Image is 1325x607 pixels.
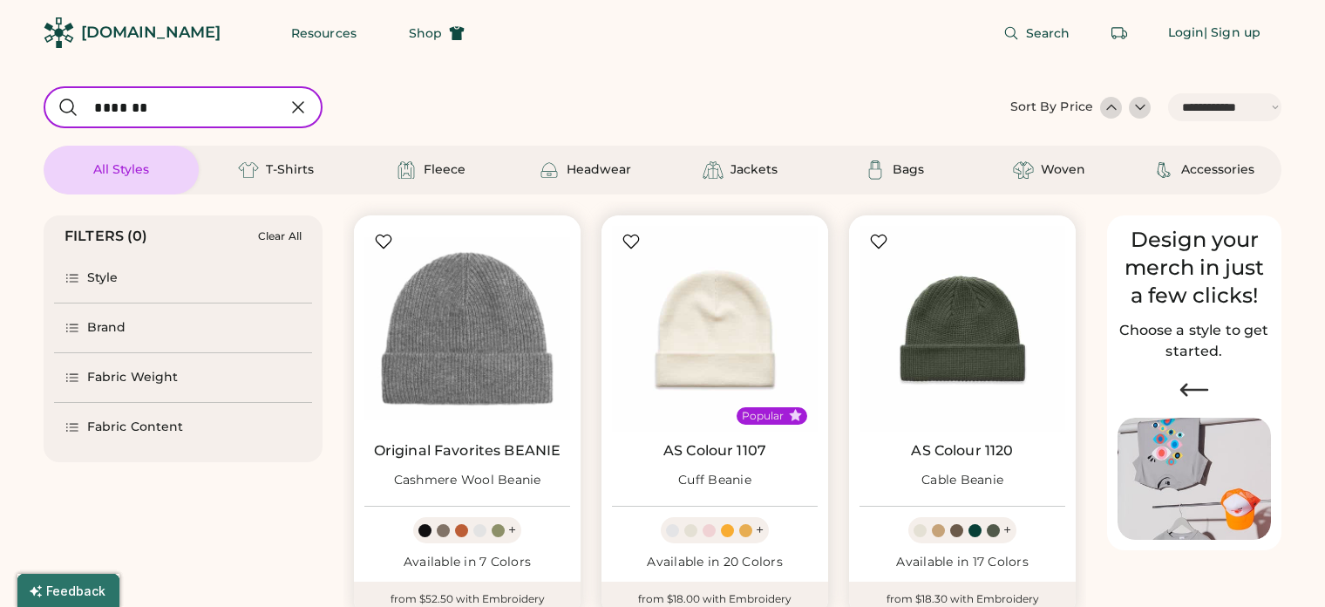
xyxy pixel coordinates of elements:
[508,521,516,540] div: +
[1041,161,1085,179] div: Woven
[539,160,560,181] img: Headwear Icon
[860,554,1065,571] div: Available in 17 Colors
[364,554,570,571] div: Available in 7 Colors
[87,269,119,287] div: Style
[893,161,924,179] div: Bags
[1010,99,1093,116] div: Sort By Price
[93,161,149,179] div: All Styles
[982,16,1091,51] button: Search
[258,230,302,242] div: Clear All
[730,161,778,179] div: Jackets
[81,22,221,44] div: [DOMAIN_NAME]
[678,472,751,489] div: Cuff Beanie
[65,226,148,247] div: FILTERS (0)
[374,442,561,460] a: Original Favorites BEANIE
[87,319,126,337] div: Brand
[1204,24,1260,42] div: | Sign up
[911,442,1013,460] a: AS Colour 1120
[1181,161,1254,179] div: Accessories
[1118,226,1271,310] div: Design your merch in just a few clicks!
[1118,320,1271,362] h2: Choose a style to get started.
[388,16,486,51] button: Shop
[238,160,259,181] img: T-Shirts Icon
[1118,418,1271,541] img: Image of Lisa Congdon Eye Print on T-Shirt and Hat
[1153,160,1174,181] img: Accessories Icon
[1102,16,1137,51] button: Retrieve an order
[394,472,541,489] div: Cashmere Wool Beanie
[409,27,442,39] span: Shop
[742,409,784,423] div: Popular
[424,161,465,179] div: Fleece
[612,554,818,571] div: Available in 20 Colors
[1026,27,1070,39] span: Search
[567,161,631,179] div: Headwear
[1003,521,1011,540] div: +
[703,160,724,181] img: Jackets Icon
[364,226,570,432] img: Original Favorites BEANIE Cashmere Wool Beanie
[1168,24,1205,42] div: Login
[270,16,377,51] button: Resources
[44,17,74,48] img: Rendered Logo - Screens
[266,161,314,179] div: T-Shirts
[87,369,178,386] div: Fabric Weight
[789,409,802,422] button: Popular Style
[396,160,417,181] img: Fleece Icon
[860,226,1065,432] img: AS Colour 1120 Cable Beanie
[612,226,818,432] img: AS Colour 1107 Cuff Beanie
[921,472,1003,489] div: Cable Beanie
[756,521,764,540] div: +
[1013,160,1034,181] img: Woven Icon
[663,442,766,460] a: AS Colour 1107
[87,419,183,436] div: Fabric Content
[865,160,886,181] img: Bags Icon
